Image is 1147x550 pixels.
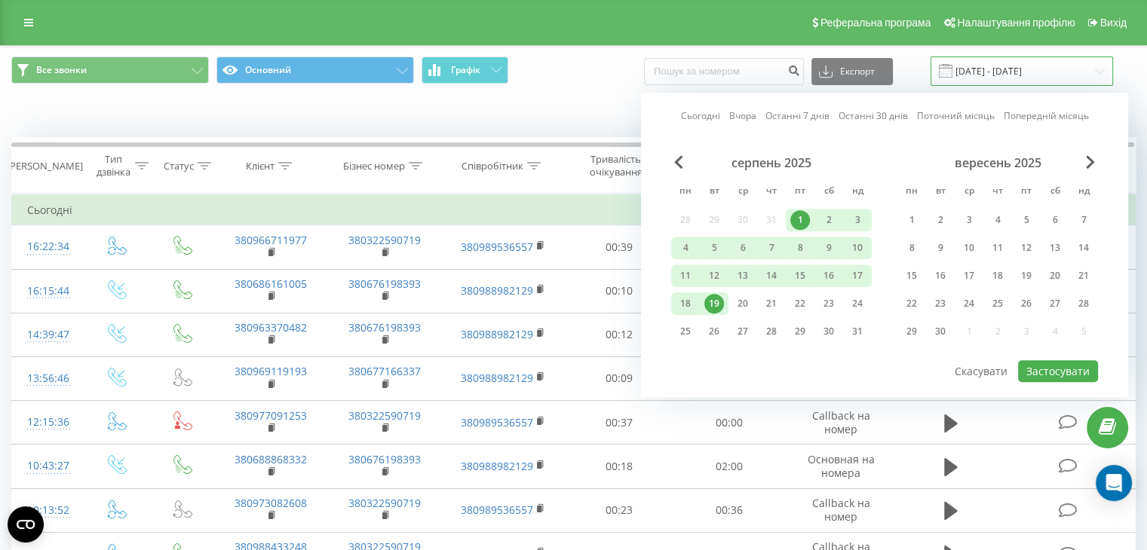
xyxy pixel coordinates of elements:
abbr: субота [1044,181,1066,203]
a: Сьогодні [681,109,720,124]
div: 17 [848,266,867,286]
div: 15 [790,266,810,286]
td: 00:23 [565,488,674,532]
div: 27 [733,322,753,341]
div: 10:13:52 [27,496,67,525]
div: вт 19 серп 2025 р. [700,292,728,315]
div: пт 12 вер 2025 р. [1012,237,1041,259]
a: 380676198393 [348,452,421,466]
div: пт 29 серп 2025 р. [786,320,814,343]
div: сб 2 серп 2025 р. [814,209,843,231]
button: Графік [422,57,508,84]
div: 10:43:27 [27,451,67,481]
div: пт 26 вер 2025 р. [1012,292,1041,315]
div: пн 8 вер 2025 р. [897,237,926,259]
a: 380322590719 [348,233,421,247]
div: чт 18 вер 2025 р. [983,264,1012,287]
div: пн 4 серп 2025 р. [671,237,700,259]
td: 00:09 [565,356,674,400]
div: 10 [848,238,867,258]
div: 4 [988,210,1007,230]
div: пт 22 серп 2025 р. [786,292,814,315]
div: 28 [762,322,781,341]
div: 16:15:44 [27,277,67,306]
abbr: середа [958,181,980,203]
div: пн 15 вер 2025 р. [897,264,926,287]
abbr: п’ятниця [789,181,811,203]
div: 12 [704,266,724,286]
div: чт 25 вер 2025 р. [983,292,1012,315]
div: вт 23 вер 2025 р. [926,292,955,315]
div: нд 7 вер 2025 р. [1069,209,1098,231]
div: пт 19 вер 2025 р. [1012,264,1041,287]
div: 16:22:34 [27,232,67,261]
div: пн 1 вер 2025 р. [897,209,926,231]
div: 25 [676,322,695,341]
div: 16 [819,266,839,286]
div: 13:56:46 [27,364,67,393]
div: чт 28 серп 2025 р. [757,320,786,343]
div: 27 [1045,294,1065,313]
div: 2 [819,210,839,230]
div: 18 [676,294,695,313]
abbr: понеділок [674,181,697,203]
div: нд 17 серп 2025 р. [843,264,872,287]
td: Основная на номера [784,445,897,488]
div: ср 13 серп 2025 р. [728,264,757,287]
a: 380686161005 [235,277,307,291]
div: 6 [733,238,753,258]
div: нд 24 серп 2025 р. [843,292,872,315]
div: 13 [733,266,753,286]
div: вт 12 серп 2025 р. [700,264,728,287]
div: пт 8 серп 2025 р. [786,237,814,259]
div: 22 [902,294,922,313]
a: Попередній місяць [1004,109,1089,124]
div: чт 7 серп 2025 р. [757,237,786,259]
a: 380688868332 [235,452,307,466]
div: 30 [931,322,950,341]
div: 30 [819,322,839,341]
div: нд 3 серп 2025 р. [843,209,872,231]
div: пт 1 серп 2025 р. [786,209,814,231]
div: вт 9 вер 2025 р. [926,237,955,259]
button: Скасувати [946,360,1016,382]
div: 5 [704,238,724,258]
div: чт 21 серп 2025 р. [757,292,786,315]
div: Тип дзвінка [95,153,130,179]
div: пн 25 серп 2025 р. [671,320,700,343]
div: 1 [790,210,810,230]
a: Поточний місяць [917,109,995,124]
a: 380676198393 [348,277,421,291]
a: 380988982129 [461,283,533,298]
input: Пошук за номером [644,58,804,85]
a: 380988982129 [461,327,533,341]
button: Застосувати [1018,360,1098,382]
abbr: п’ятниця [1015,181,1038,203]
span: Вихід [1100,17,1127,29]
div: чт 4 вер 2025 р. [983,209,1012,231]
td: 00:12 [565,313,674,356]
abbr: понеділок [900,181,923,203]
abbr: четвер [760,181,783,203]
div: сб 6 вер 2025 р. [1041,209,1069,231]
div: сб 9 серп 2025 р. [814,237,843,259]
div: вересень 2025 [897,155,1098,170]
div: 16 [931,266,950,286]
div: 25 [988,294,1007,313]
td: 00:00 [674,401,784,445]
div: 14 [1074,238,1093,258]
span: Налаштування профілю [957,17,1075,29]
div: пн 22 вер 2025 р. [897,292,926,315]
div: пн 11 серп 2025 р. [671,264,700,287]
a: Останні 7 днів [765,109,830,124]
div: пт 5 вер 2025 р. [1012,209,1041,231]
div: Тривалість очікування [578,153,654,179]
div: сб 27 вер 2025 р. [1041,292,1069,315]
div: Клієнт [246,160,274,173]
div: сб 30 серп 2025 р. [814,320,843,343]
td: Callback на номер [784,401,897,445]
div: 9 [819,238,839,258]
div: Бізнес номер [343,160,405,173]
div: 20 [733,294,753,313]
div: пн 18 серп 2025 р. [671,292,700,315]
